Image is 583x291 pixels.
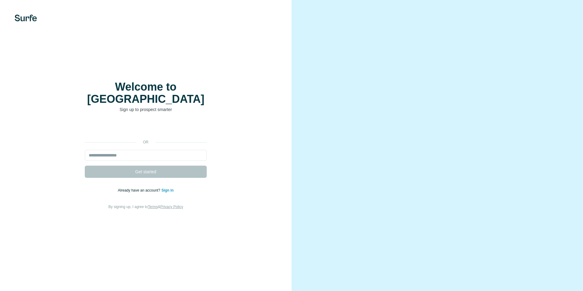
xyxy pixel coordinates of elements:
iframe: Sign in with Google Button [82,122,210,135]
a: Privacy Policy [160,205,183,209]
p: Sign up to prospect smarter [85,106,207,113]
span: By signing up, I agree to & [109,205,183,209]
h1: Welcome to [GEOGRAPHIC_DATA] [85,81,207,105]
img: Surfe's logo [15,15,37,21]
p: or [136,139,156,145]
a: Sign in [161,188,173,192]
span: Already have an account? [118,188,162,192]
a: Terms [148,205,158,209]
